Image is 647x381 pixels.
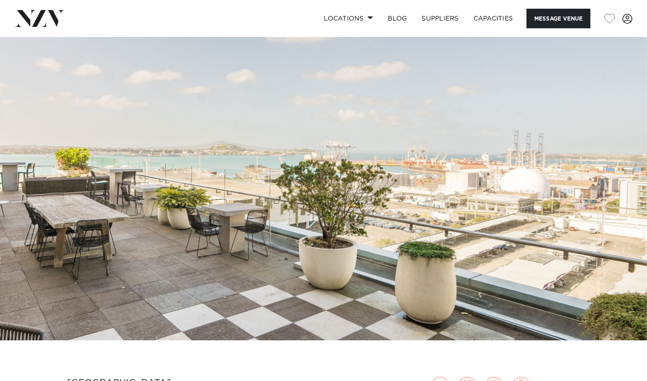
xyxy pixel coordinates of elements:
[526,9,590,28] button: Message Venue
[466,9,521,28] a: Capacities
[15,10,64,26] img: nzv-logo.png
[414,9,466,28] a: SUPPLIERS
[316,9,380,28] a: Locations
[380,9,414,28] a: BLOG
